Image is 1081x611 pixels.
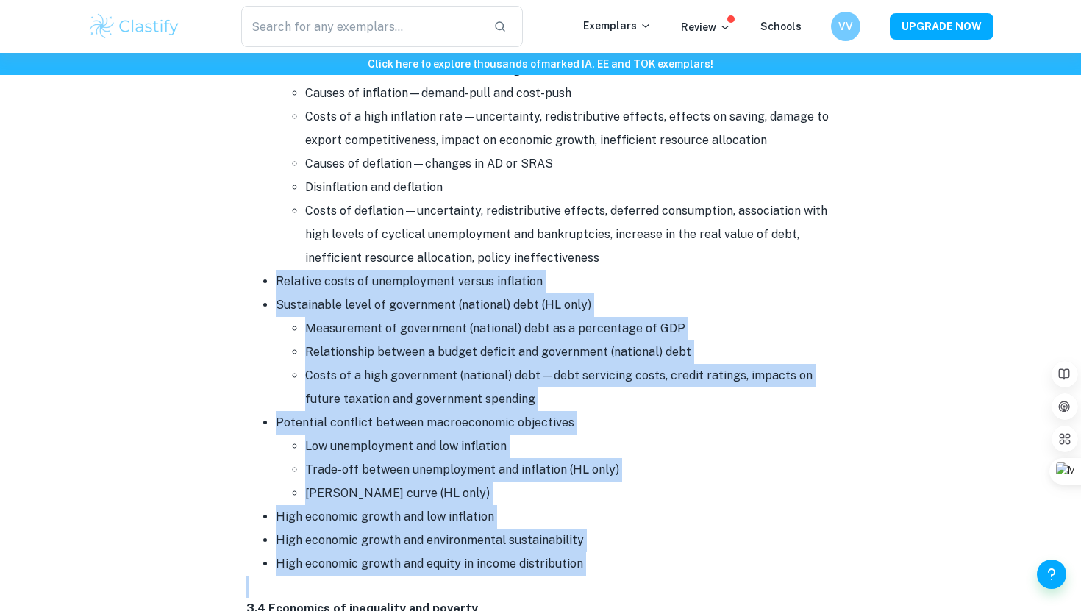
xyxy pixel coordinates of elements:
li: Costs of a high inflation rate—uncertainty, redistributive effects, effects on saving, damage to ... [305,105,835,152]
li: Disinflation and deflation [305,176,835,199]
li: Relationship between a budget deficit and government (national) debt [305,340,835,364]
li: Causes of inflation—demand-pull and cost-push [305,82,835,105]
li: Low and stable rate of inflation [276,11,835,270]
li: Costs of deflation—uncertainty, redistributive effects, deferred consumption, association with hi... [305,199,835,270]
li: Costs of a high government (national) debt—debt servicing costs, credit ratings, impacts on futur... [305,364,835,411]
li: Causes of deflation—changes in AD or SRAS [305,152,835,176]
li: High economic growth and environmental sustainability [276,529,835,552]
li: Sustainable level of government (national) debt (HL only) [276,293,835,411]
p: Exemplars [583,18,652,34]
li: Low unemployment and low inflation [305,435,835,458]
li: High economic growth and low inflation [276,505,835,529]
input: Search for any exemplars... [241,6,482,47]
p: Review [681,19,731,35]
li: Trade-off between unemployment and inflation (HL only) [305,458,835,482]
li: High economic growth and equity in income distribution [276,552,835,576]
li: [PERSON_NAME] curve (HL only) [305,482,835,505]
h6: VV [838,18,855,35]
img: Clastify logo [88,12,181,41]
button: VV [831,12,860,41]
h6: Click here to explore thousands of marked IA, EE and TOK exemplars ! [3,56,1078,72]
button: Help and Feedback [1037,560,1066,589]
li: Relative costs of unemployment versus inflation [276,270,835,293]
li: Measurement of government (national) debt as a percentage of GDP [305,317,835,340]
button: UPGRADE NOW [890,13,993,40]
a: Schools [760,21,802,32]
li: Potential conflict between macroeconomic objectives [276,411,835,505]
